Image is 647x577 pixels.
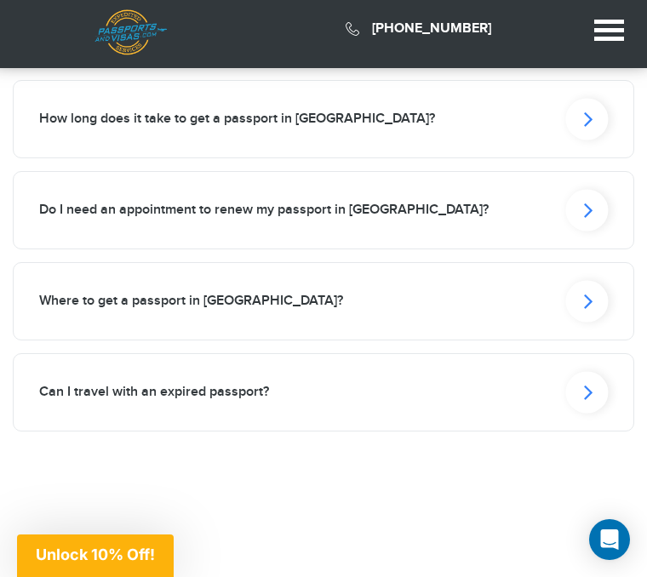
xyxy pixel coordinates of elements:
a: Passports & [DOMAIN_NAME] [94,9,167,65]
h2: Where to get a passport in [GEOGRAPHIC_DATA]? [39,293,343,309]
h2: How long does it take to get a passport in [GEOGRAPHIC_DATA]? [39,111,435,127]
span: Unlock 10% Off! [36,546,155,563]
div: Open Intercom Messenger [589,519,630,560]
h2: Can I travel with an expired passport? [39,384,269,400]
div: Unlock 10% Off! [17,534,174,577]
a: [PHONE_NUMBER] [372,20,491,37]
h2: Do I need an appointment to renew my passport in [GEOGRAPHIC_DATA]? [39,202,489,218]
